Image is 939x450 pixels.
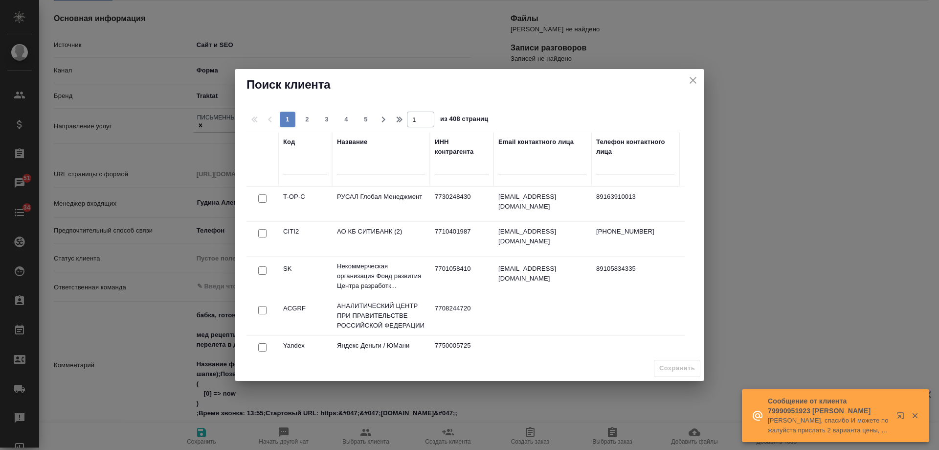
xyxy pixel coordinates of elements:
div: Email контактного лица [498,137,574,147]
p: 89105834335 [596,264,674,274]
p: 89163910013 [596,192,674,202]
button: close [686,73,700,88]
div: Название [337,137,367,147]
td: ACGRF [278,299,332,333]
span: 2 [299,115,315,124]
p: [EMAIL_ADDRESS][DOMAIN_NAME] [498,227,586,246]
span: Выберите клиента [654,360,700,377]
button: 3 [319,112,335,127]
p: АНАЛИТИЧЕСКИЙ ЦЕНТР ПРИ ПРАВИТЕЛЬСТВЕ РОССИЙСКОЙ ФЕДЕРАЦИИ [337,301,425,331]
p: [PERSON_NAME], спасибо И можете пожалуйста прислать 2 варианта цены, с нотариальным заверением и ... [768,416,890,435]
td: CITI2 [278,222,332,256]
div: Код [283,137,295,147]
p: [EMAIL_ADDRESS][DOMAIN_NAME] [498,192,586,212]
td: T-OP-C [278,187,332,221]
td: 7750005725 [430,336,493,370]
td: 7710401987 [430,222,493,256]
p: АО КБ СИТИБАНК (2) [337,227,425,237]
td: Yandex [278,336,332,370]
td: 7701058410 [430,259,493,293]
span: 5 [358,115,374,124]
span: из 408 страниц [440,113,488,127]
td: SK [278,259,332,293]
p: Некоммерческая организация Фонд развития Центра разработк... [337,261,425,291]
button: 5 [358,112,374,127]
td: 7708244720 [430,299,493,333]
td: 7730248430 [430,187,493,221]
span: 4 [338,115,354,124]
div: ИНН контрагента [435,137,489,157]
button: Открыть в новой вкладке [891,406,914,429]
p: [PHONE_NUMBER] [596,227,674,237]
p: Сообщение от клиента 79990951923 [PERSON_NAME] [768,396,890,416]
div: Телефон контактного лица [596,137,674,157]
button: Закрыть [905,411,925,420]
p: [EMAIL_ADDRESS][DOMAIN_NAME] [498,264,586,284]
button: 2 [299,112,315,127]
p: Яндекс Деньги / ЮМани [337,341,425,351]
span: 3 [319,115,335,124]
h2: Поиск клиента [246,77,693,93]
button: 4 [338,112,354,127]
p: РУСАЛ Глобал Менеджмент [337,192,425,202]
